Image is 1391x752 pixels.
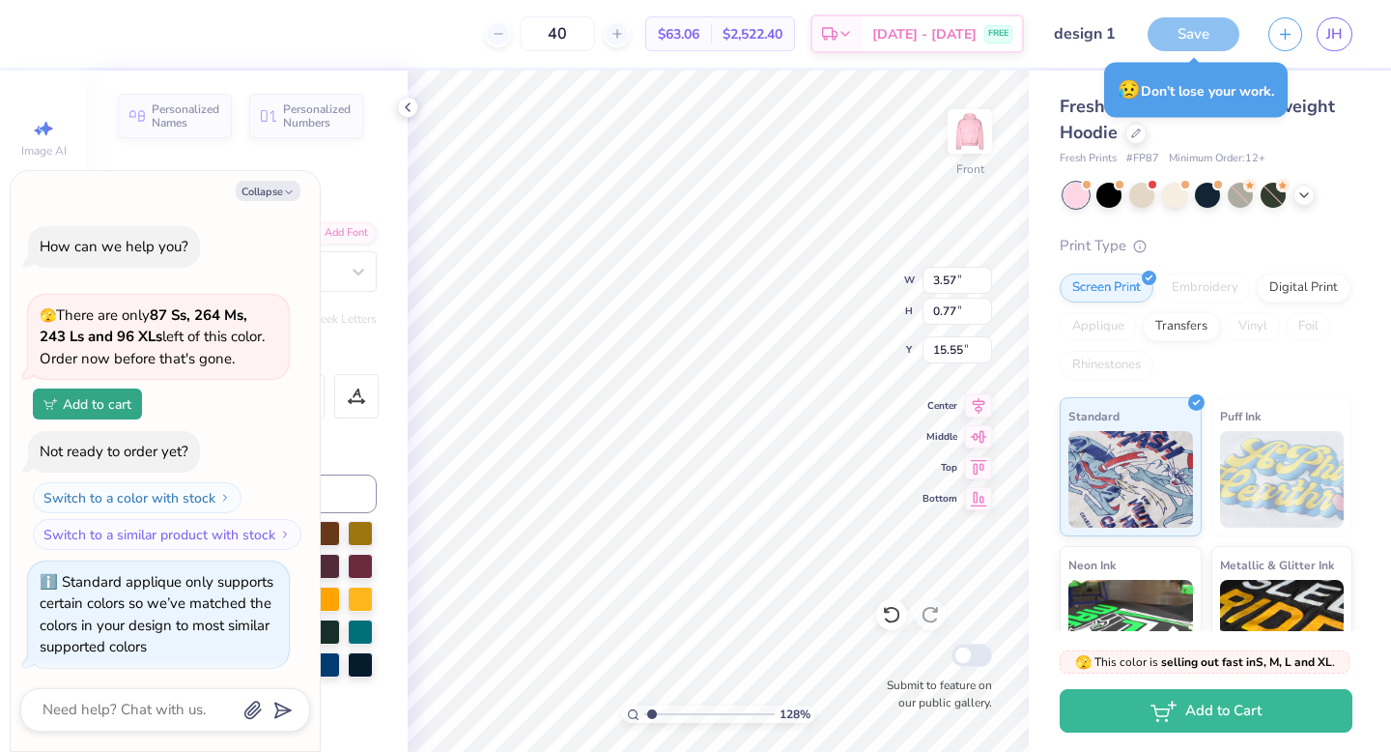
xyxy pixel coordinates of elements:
[40,305,265,368] span: There are only left of this color. Order now before that's gone.
[923,492,957,506] span: Bottom
[33,519,301,550] button: Switch to a similar product with stock
[723,24,782,44] span: $2,522.40
[520,16,595,51] input: – –
[923,430,957,444] span: Middle
[40,306,56,325] span: 🫣
[1038,14,1133,53] input: Untitled Design
[1317,17,1352,51] a: JH
[1068,431,1193,528] img: Standard
[40,237,188,256] div: How can we help you?
[1143,312,1220,341] div: Transfers
[1075,653,1092,672] span: 🫣
[40,572,273,657] div: Standard applique only supports certain colors so we’ve matched the colors in your design to most...
[1068,555,1116,575] span: Neon Ink
[1169,151,1265,167] span: Minimum Order: 12 +
[1060,235,1352,257] div: Print Type
[780,706,810,723] span: 128 %
[923,399,957,413] span: Center
[33,389,142,419] button: Add to cart
[1286,312,1331,341] div: Foil
[1060,151,1117,167] span: Fresh Prints
[279,529,291,540] img: Switch to a similar product with stock
[43,398,57,410] img: Add to cart
[923,461,957,475] span: Top
[1068,406,1120,426] span: Standard
[1220,431,1345,528] img: Puff Ink
[1075,653,1335,671] span: This color is .
[1060,351,1153,380] div: Rhinestones
[1104,63,1288,118] div: Don’t lose your work.
[300,222,377,245] div: Add Font
[1060,274,1153,303] div: Screen Print
[658,24,699,44] span: $63.06
[1060,95,1335,144] span: Fresh Prints Boston Heavyweight Hoodie
[1220,406,1261,426] span: Puff Ink
[1060,689,1352,733] button: Add to Cart
[872,24,977,44] span: [DATE] - [DATE]
[1126,151,1159,167] span: # FP87
[956,160,984,178] div: Front
[1060,312,1137,341] div: Applique
[283,102,352,130] span: Personalized Numbers
[988,27,1008,41] span: FREE
[1068,580,1193,677] img: Neon Ink
[876,677,992,711] label: Submit to feature on our public gallery.
[951,112,989,151] img: Front
[1220,555,1334,575] span: Metallic & Glitter Ink
[219,492,231,504] img: Switch to a color with stock
[1226,312,1280,341] div: Vinyl
[236,181,300,201] button: Collapse
[1159,274,1251,303] div: Embroidery
[1220,580,1345,677] img: Metallic & Glitter Ink
[1326,23,1343,45] span: JH
[21,143,67,159] span: Image AI
[1257,274,1350,303] div: Digital Print
[1118,77,1141,102] span: 😥
[33,482,241,513] button: Switch to a color with stock
[1161,654,1332,670] strong: selling out fast in S, M, L and XL
[40,442,188,461] div: Not ready to order yet?
[152,102,220,130] span: Personalized Names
